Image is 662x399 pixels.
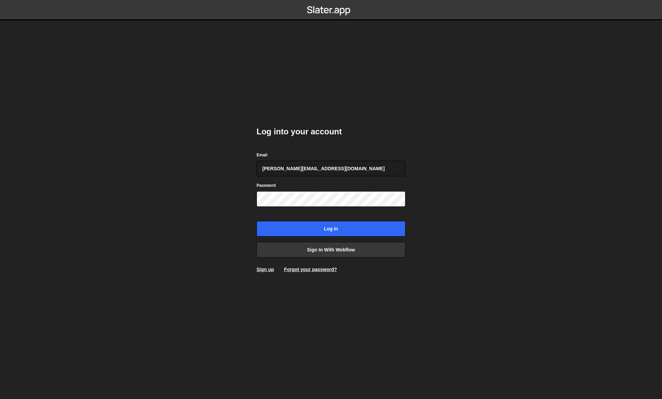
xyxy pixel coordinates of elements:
a: Sign in with Webflow [257,242,405,258]
input: Log in [257,221,405,237]
h2: Log into your account [257,126,405,137]
label: Email [257,152,267,158]
a: Sign up [257,267,274,272]
label: Password [257,182,276,189]
a: Forgot your password? [284,267,337,272]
